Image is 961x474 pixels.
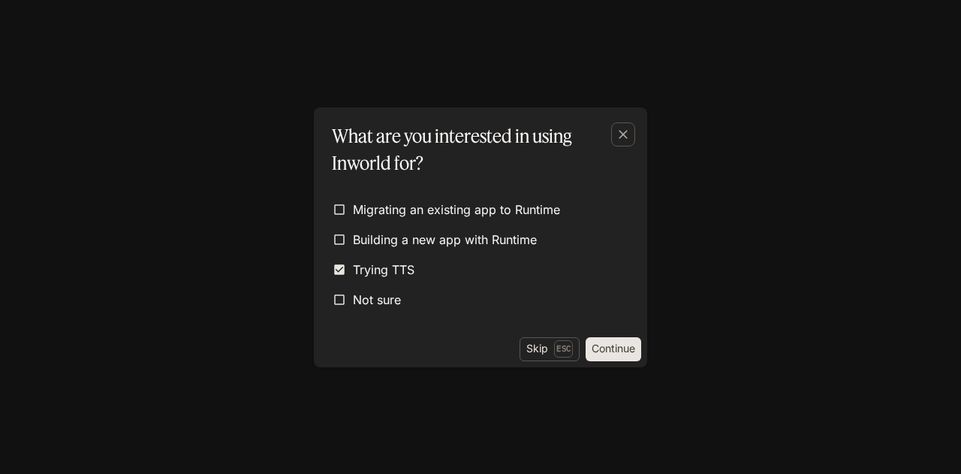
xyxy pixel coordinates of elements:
[332,122,623,177] p: What are you interested in using Inworld for?
[353,261,414,279] span: Trying TTS
[353,291,401,309] span: Not sure
[554,340,573,357] p: Esc
[353,231,537,249] span: Building a new app with Runtime
[353,201,560,219] span: Migrating an existing app to Runtime
[586,337,641,361] button: Continue
[520,337,580,361] button: SkipEsc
